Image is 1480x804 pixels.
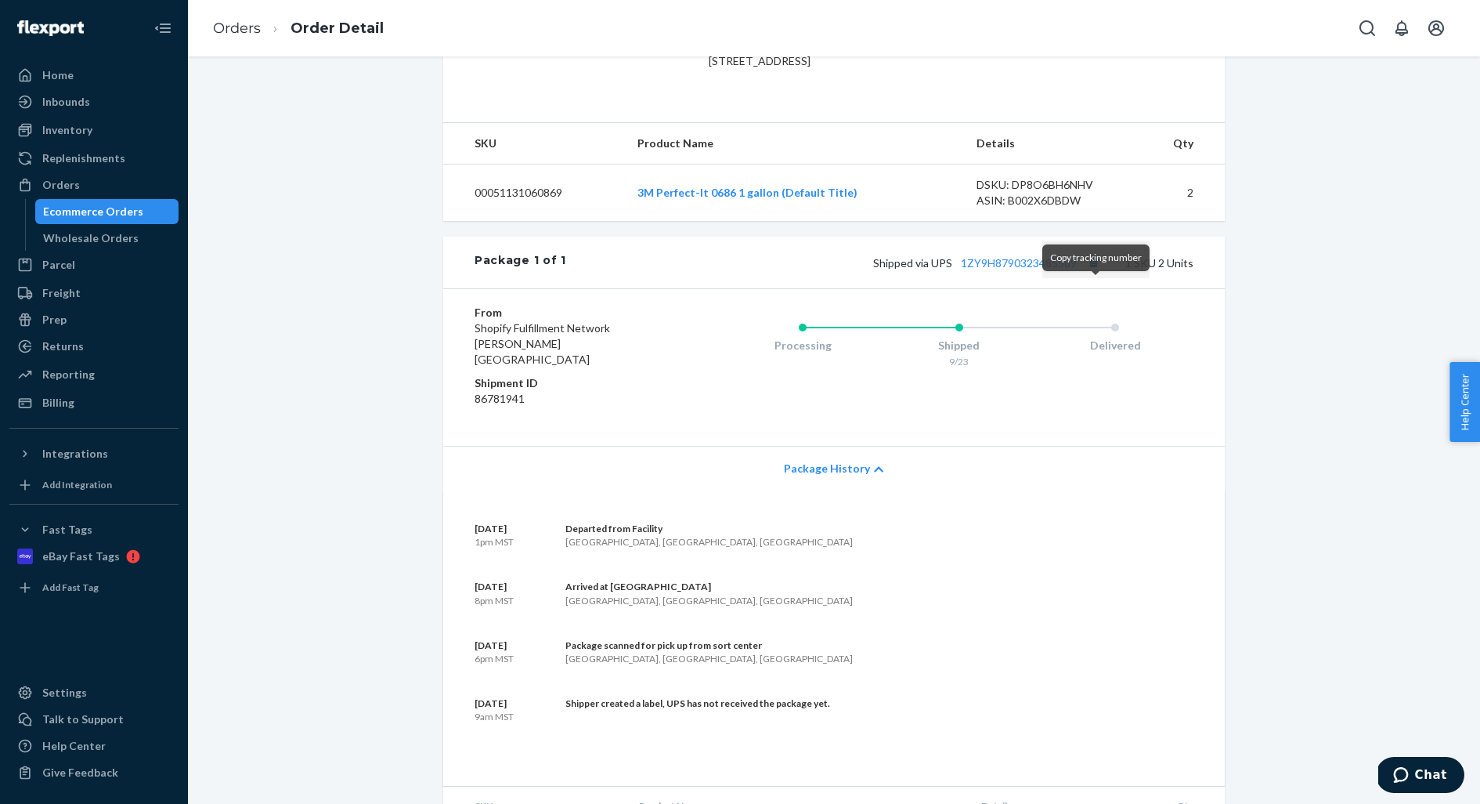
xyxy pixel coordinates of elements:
div: Talk to Support [42,712,124,727]
div: Inventory [42,122,92,138]
button: Integrations [9,441,179,466]
th: Product Name [625,123,964,165]
img: Flexport logo [17,20,84,36]
div: [GEOGRAPHIC_DATA], [GEOGRAPHIC_DATA], [GEOGRAPHIC_DATA] [565,535,853,549]
a: Order Detail [291,20,384,37]
a: Inbounds [9,89,179,114]
span: Shopify Fulfillment Network [PERSON_NAME][GEOGRAPHIC_DATA] [475,321,610,366]
div: Arrived at [GEOGRAPHIC_DATA] [565,580,853,593]
div: DSKU: DP8O6BH6NHV [976,177,1124,193]
p: [DATE] [475,697,514,710]
p: [DATE] [475,580,514,593]
a: Settings [9,680,179,705]
a: Ecommerce Orders [35,199,179,224]
a: Home [9,63,179,88]
a: Wholesale Orders [35,226,179,251]
div: Prep [42,312,67,328]
button: Open notifications [1386,13,1417,44]
div: Replenishments [42,150,125,166]
ol: breadcrumbs [200,5,396,52]
div: Reporting [42,367,95,382]
dt: From [475,305,662,321]
a: Add Fast Tag [9,575,179,600]
div: ASIN: B002X6DBDW [976,193,1124,208]
a: Orders [9,172,179,197]
div: Shipped [881,338,1038,353]
th: Details [964,123,1136,165]
td: 2 [1136,165,1225,222]
div: Parcel [42,257,75,273]
td: 00051131060869 [443,165,625,222]
a: Returns [9,334,179,359]
a: Add Integration [9,473,179,498]
p: 1pm MST [475,535,514,549]
div: Processing [724,338,881,353]
div: 9/23 [881,355,1038,368]
div: [GEOGRAPHIC_DATA], [GEOGRAPHIC_DATA], [GEOGRAPHIC_DATA] [565,652,853,665]
div: Package 1 of 1 [475,252,566,273]
button: Open account menu [1420,13,1452,44]
span: Copy tracking number [1050,252,1142,263]
a: Replenishments [9,146,179,171]
a: eBay Fast Tags [9,544,179,569]
button: Fast Tags [9,517,179,542]
a: 1ZY9H8790323485589 [961,256,1077,270]
div: eBay Fast Tags [42,549,120,564]
div: Orders [42,177,80,193]
div: Returns [42,339,84,354]
dt: Shipment ID [475,375,662,391]
a: 3M Perfect-It 0686 1 gallon (Default Title) [637,186,857,199]
a: Billing [9,390,179,415]
div: Freight [42,285,81,301]
div: Package scanned for pick up from sort center [565,639,853,652]
a: Parcel [9,252,179,277]
p: [DATE] [475,639,514,652]
button: Close Navigation [147,13,179,44]
div: Home [42,67,74,83]
div: Settings [42,685,87,701]
button: Talk to Support [9,707,179,732]
a: Inventory [9,118,179,143]
button: Help Center [1449,362,1480,442]
a: Reporting [9,362,179,387]
p: [DATE] [475,522,514,535]
span: Shipped via UPS [873,256,1103,270]
iframe: Opens a widget where you can chat to one of our agents [1378,757,1464,796]
div: Wholesale Orders [43,230,139,246]
p: 8pm MST [475,594,514,607]
dd: 86781941 [475,391,662,407]
th: Qty [1136,123,1225,165]
div: Delivered [1037,338,1193,353]
div: 1 SKU 2 Units [566,252,1193,273]
div: Give Feedback [42,765,118,780]
a: Orders [213,20,261,37]
button: Give Feedback [9,760,179,785]
a: Prep [9,307,179,332]
div: Integrations [42,446,108,462]
button: Open Search Box [1352,13,1383,44]
div: Add Integration [42,478,112,491]
div: Ecommerce Orders [43,204,143,219]
div: Fast Tags [42,522,92,538]
a: Help Center [9,733,179,759]
div: Shipper created a label, UPS has not received the package yet. [565,697,830,710]
a: Freight [9,281,179,306]
span: Package History [784,461,870,476]
div: Inbounds [42,94,90,110]
div: Billing [42,395,74,411]
p: 9am MST [475,710,514,723]
p: 6pm MST [475,652,514,665]
div: Departed from Facility [565,522,853,535]
div: [GEOGRAPHIC_DATA], [GEOGRAPHIC_DATA], [GEOGRAPHIC_DATA] [565,594,853,607]
div: Add Fast Tag [42,581,99,594]
th: SKU [443,123,625,165]
div: Help Center [42,738,106,754]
